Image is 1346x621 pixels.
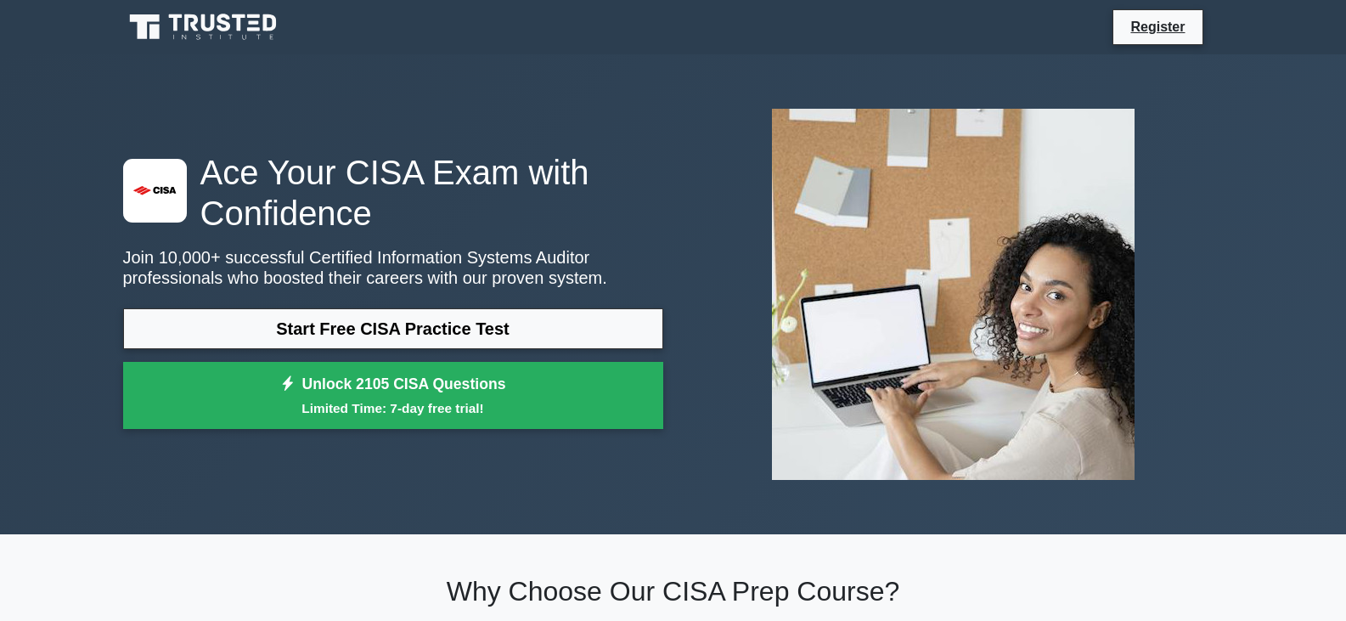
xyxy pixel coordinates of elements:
[1120,16,1195,37] a: Register
[123,362,663,430] a: Unlock 2105 CISA QuestionsLimited Time: 7-day free trial!
[123,247,663,288] p: Join 10,000+ successful Certified Information Systems Auditor professionals who boosted their car...
[123,152,663,234] h1: Ace Your CISA Exam with Confidence
[123,308,663,349] a: Start Free CISA Practice Test
[144,398,642,418] small: Limited Time: 7-day free trial!
[123,575,1224,607] h2: Why Choose Our CISA Prep Course?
